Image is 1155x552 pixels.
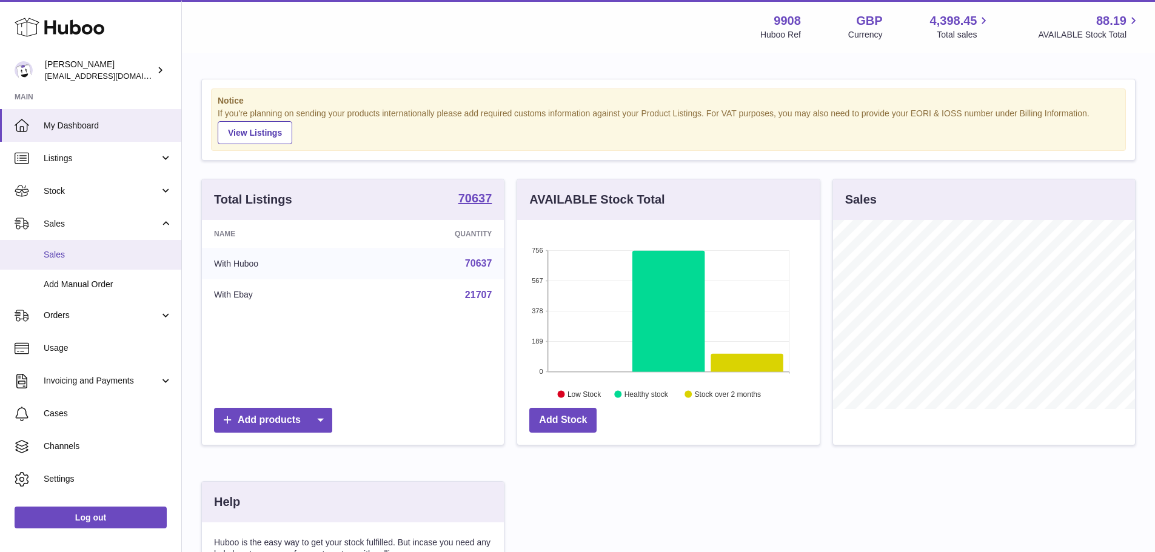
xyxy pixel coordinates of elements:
[760,29,801,41] div: Huboo Ref
[44,342,172,354] span: Usage
[44,375,159,387] span: Invoicing and Payments
[214,191,292,208] h3: Total Listings
[218,108,1119,144] div: If you're planning on sending your products internationally please add required customs informati...
[45,71,178,81] span: [EMAIL_ADDRESS][DOMAIN_NAME]
[361,220,504,248] th: Quantity
[930,13,991,41] a: 4,398.45 Total sales
[529,408,597,433] a: Add Stock
[458,192,492,207] a: 70637
[937,29,991,41] span: Total sales
[44,473,172,485] span: Settings
[845,191,877,208] h3: Sales
[1096,13,1127,29] span: 88.19
[1038,13,1140,41] a: 88.19 AVAILABLE Stock Total
[15,61,33,79] img: internalAdmin-9908@internal.huboo.com
[44,408,172,419] span: Cases
[218,95,1119,107] strong: Notice
[202,220,361,248] th: Name
[567,390,601,398] text: Low Stock
[624,390,669,398] text: Healthy stock
[44,310,159,321] span: Orders
[465,258,492,268] a: 70637
[214,408,332,433] a: Add products
[540,368,543,375] text: 0
[529,191,665,208] h3: AVAILABLE Stock Total
[856,13,882,29] strong: GBP
[15,507,167,528] a: Log out
[930,13,977,29] span: 4,398.45
[532,338,543,345] text: 189
[202,279,361,311] td: With Ebay
[1038,29,1140,41] span: AVAILABLE Stock Total
[44,185,159,197] span: Stock
[214,494,240,510] h3: Help
[202,248,361,279] td: With Huboo
[532,247,543,254] text: 756
[44,120,172,131] span: My Dashboard
[44,441,172,452] span: Channels
[532,277,543,284] text: 567
[44,153,159,164] span: Listings
[465,290,492,300] a: 21707
[44,249,172,261] span: Sales
[458,192,492,204] strong: 70637
[848,29,883,41] div: Currency
[695,390,761,398] text: Stock over 2 months
[774,13,801,29] strong: 9908
[532,307,543,314] text: 378
[218,121,292,144] a: View Listings
[45,59,154,82] div: [PERSON_NAME]
[44,279,172,290] span: Add Manual Order
[44,218,159,230] span: Sales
